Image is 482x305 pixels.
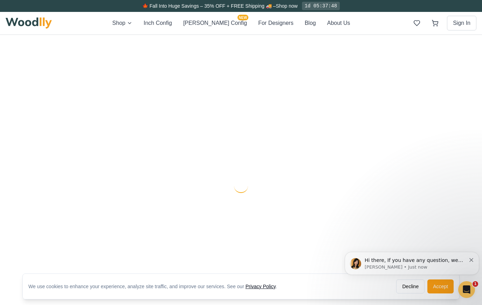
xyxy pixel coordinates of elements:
button: [PERSON_NAME] ConfigNEW [183,19,247,27]
button: Blog [305,19,316,27]
span: 1 [473,281,478,287]
button: Accept [427,279,454,293]
button: Decline [396,279,425,293]
div: 1d 05:37:48 [302,2,340,10]
span: 🍁 Fall Into Huge Savings – 35% OFF + FREE Shipping 🚚 – [142,3,276,9]
button: Inch Config [144,19,172,27]
button: For Designers [258,19,293,27]
button: About Us [327,19,350,27]
iframe: Intercom live chat [458,281,475,298]
img: Woodlly [6,18,52,29]
button: Sign In [447,16,476,30]
a: Privacy Policy [246,284,276,289]
span: NEW [237,15,248,20]
button: Shop [112,19,132,27]
div: We use cookies to enhance your experience, analyze site traffic, and improve our services. See our . [28,283,283,290]
a: Shop now [276,3,297,9]
iframe: Intercom notifications message [342,237,482,286]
